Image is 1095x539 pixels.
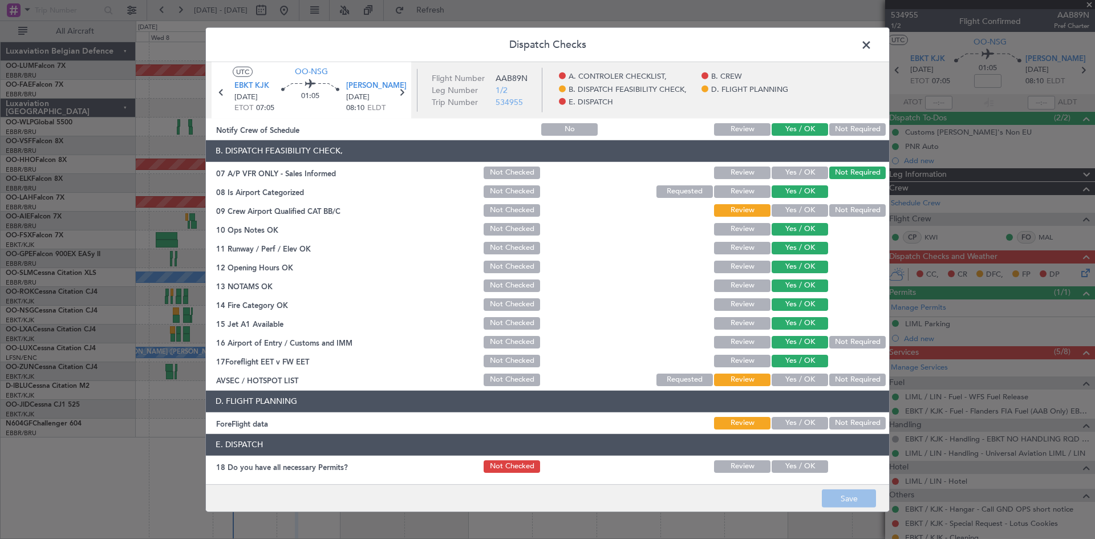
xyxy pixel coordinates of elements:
button: Not Required [829,204,886,217]
button: Not Required [829,336,886,348]
button: Not Required [829,123,886,136]
header: Dispatch Checks [206,27,889,62]
button: Not Required [829,417,886,429]
button: Not Required [829,167,886,179]
button: Not Required [829,374,886,386]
